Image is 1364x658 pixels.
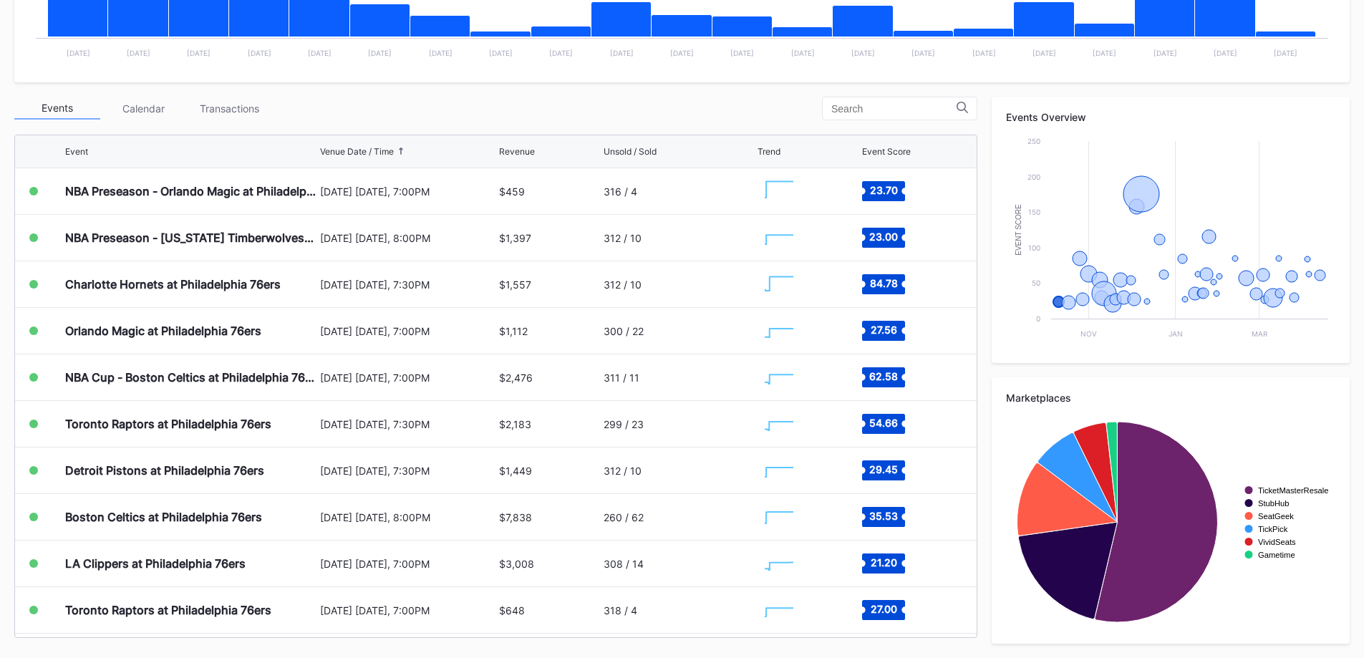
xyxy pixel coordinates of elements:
div: 316 / 4 [604,185,637,198]
div: $459 [499,185,525,198]
text: [DATE] [429,49,453,57]
text: [DATE] [1153,49,1177,57]
text: [DATE] [549,49,573,57]
div: Boston Celtics at Philadelphia 76ers [65,510,262,524]
div: [DATE] [DATE], 7:00PM [320,372,496,384]
div: 312 / 10 [604,465,642,477]
text: [DATE] [1093,49,1116,57]
svg: Chart title [758,499,800,535]
svg: Chart title [758,592,800,628]
text: 84.78 [869,277,897,289]
text: Gametime [1258,551,1295,559]
div: 260 / 62 [604,511,644,523]
text: Mar [1252,329,1268,338]
text: [DATE] [610,49,634,57]
text: TickPick [1258,525,1288,533]
div: Event Score [862,146,911,157]
svg: Chart title [1006,134,1335,349]
text: 27.56 [870,324,896,336]
text: 23.00 [869,231,898,243]
div: Calendar [100,97,186,120]
text: [DATE] [911,49,935,57]
svg: Chart title [758,220,800,256]
div: 312 / 10 [604,279,642,291]
text: Nov [1080,329,1097,338]
div: $2,183 [499,418,531,430]
div: $648 [499,604,525,616]
div: 311 / 11 [604,372,639,384]
div: [DATE] [DATE], 7:00PM [320,604,496,616]
text: [DATE] [187,49,211,57]
div: $3,008 [499,558,534,570]
text: 0 [1036,314,1040,323]
div: Transactions [186,97,272,120]
div: Unsold / Sold [604,146,657,157]
div: $1,112 [499,325,528,337]
text: [DATE] [1214,49,1237,57]
div: 318 / 4 [604,604,637,616]
text: [DATE] [791,49,815,57]
div: $2,476 [499,372,533,384]
text: 250 [1027,137,1040,145]
text: [DATE] [1032,49,1056,57]
text: 54.66 [869,417,898,429]
div: Events [14,97,100,120]
div: $1,449 [499,465,532,477]
svg: Chart title [758,406,800,442]
div: 300 / 22 [604,325,644,337]
div: LA Clippers at Philadelphia 76ers [65,556,246,571]
text: [DATE] [972,49,996,57]
div: 308 / 14 [604,558,644,570]
div: $1,397 [499,232,531,244]
text: 23.70 [869,184,897,196]
div: [DATE] [DATE], 7:00PM [320,558,496,570]
text: StubHub [1258,499,1290,508]
div: [DATE] [DATE], 8:00PM [320,511,496,523]
text: 21.20 [870,556,896,569]
text: [DATE] [1274,49,1297,57]
div: Orlando Magic at Philadelphia 76ers [65,324,261,338]
text: [DATE] [730,49,754,57]
div: Venue Date / Time [320,146,394,157]
div: Event [65,146,88,157]
svg: Chart title [758,266,800,302]
svg: Chart title [758,453,800,488]
div: [DATE] [DATE], 7:00PM [320,325,496,337]
text: [DATE] [851,49,875,57]
text: 35.53 [869,510,898,522]
svg: Chart title [1006,415,1335,629]
text: 62.58 [869,370,898,382]
div: Marketplaces [1006,392,1335,404]
div: Toronto Raptors at Philadelphia 76ers [65,603,271,617]
div: [DATE] [DATE], 8:00PM [320,232,496,244]
text: [DATE] [308,49,332,57]
div: Detroit Pistons at Philadelphia 76ers [65,463,264,478]
div: Revenue [499,146,535,157]
svg: Chart title [758,546,800,581]
text: [DATE] [67,49,90,57]
text: SeatGeek [1258,512,1294,521]
svg: Chart title [758,173,800,209]
text: 150 [1028,208,1040,216]
text: [DATE] [670,49,694,57]
text: [DATE] [127,49,150,57]
text: 50 [1032,279,1040,287]
text: TicketMasterResale [1258,486,1328,495]
text: VividSeats [1258,538,1296,546]
div: [DATE] [DATE], 7:30PM [320,279,496,291]
div: $1,557 [499,279,531,291]
div: Charlotte Hornets at Philadelphia 76ers [65,277,281,291]
svg: Chart title [758,313,800,349]
div: [DATE] [DATE], 7:00PM [320,185,496,198]
text: 200 [1027,173,1040,181]
text: Jan [1169,329,1183,338]
text: 29.45 [869,463,898,475]
text: 27.00 [870,603,896,615]
div: NBA Cup - Boston Celtics at Philadelphia 76ers [65,370,316,384]
text: Event Score [1015,204,1022,256]
div: [DATE] [DATE], 7:30PM [320,465,496,477]
svg: Chart title [758,359,800,395]
input: Search [831,103,957,115]
div: Events Overview [1006,111,1335,123]
text: [DATE] [248,49,271,57]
